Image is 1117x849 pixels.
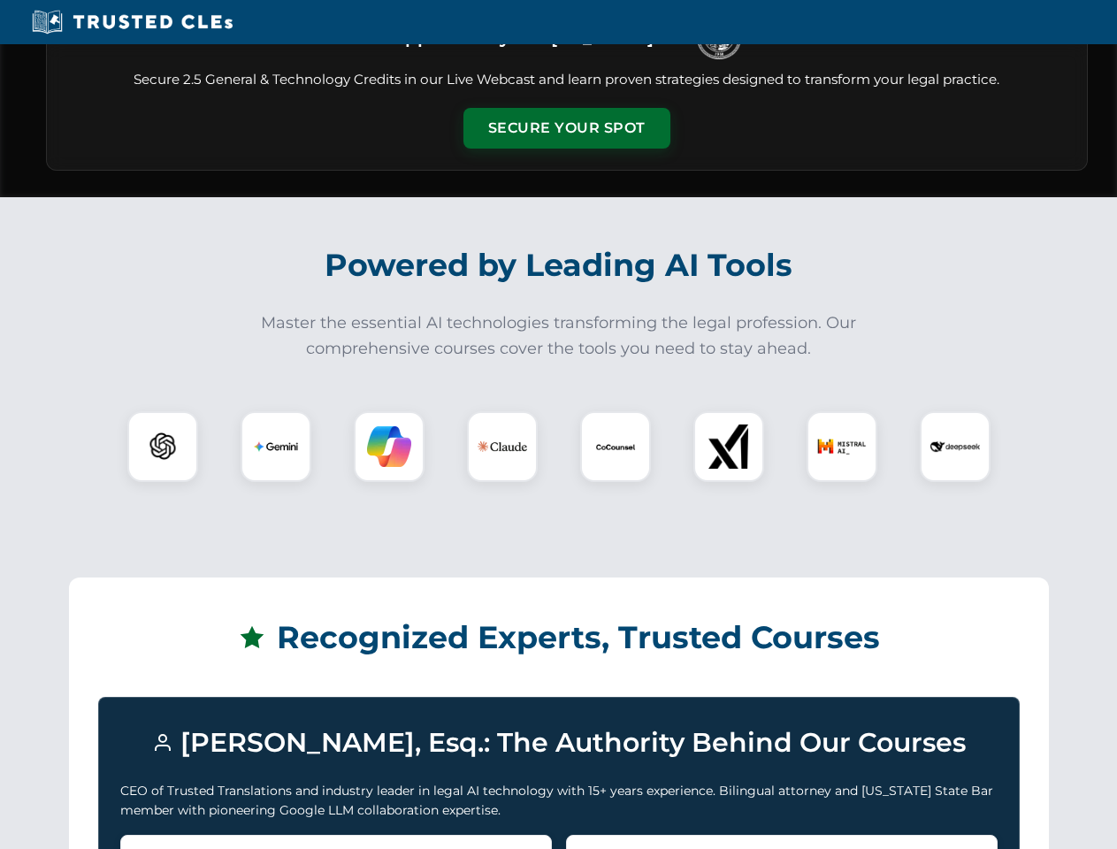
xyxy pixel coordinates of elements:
[254,424,298,469] img: Gemini Logo
[693,411,764,482] div: xAI
[69,234,1049,296] h2: Powered by Leading AI Tools
[467,411,538,482] div: Claude
[120,781,998,821] p: CEO of Trusted Translations and industry leader in legal AI technology with 15+ years experience....
[27,9,238,35] img: Trusted CLEs
[127,411,198,482] div: ChatGPT
[354,411,425,482] div: Copilot
[593,424,638,469] img: CoCounsel Logo
[807,411,877,482] div: Mistral AI
[817,422,867,471] img: Mistral AI Logo
[249,310,868,362] p: Master the essential AI technologies transforming the legal profession. Our comprehensive courses...
[68,70,1066,90] p: Secure 2.5 General & Technology Credits in our Live Webcast and learn proven strategies designed ...
[478,422,527,471] img: Claude Logo
[463,108,670,149] button: Secure Your Spot
[580,411,651,482] div: CoCounsel
[930,422,980,471] img: DeepSeek Logo
[367,424,411,469] img: Copilot Logo
[241,411,311,482] div: Gemini
[707,424,751,469] img: xAI Logo
[137,421,188,472] img: ChatGPT Logo
[120,719,998,767] h3: [PERSON_NAME], Esq.: The Authority Behind Our Courses
[920,411,991,482] div: DeepSeek
[98,607,1020,669] h2: Recognized Experts, Trusted Courses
